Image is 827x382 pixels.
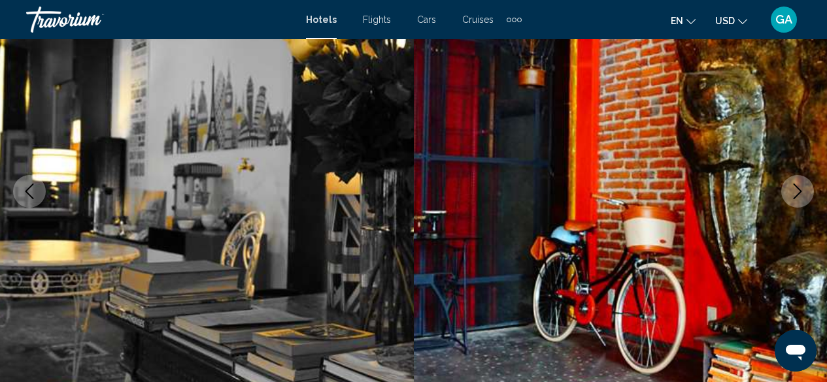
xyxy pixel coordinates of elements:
button: Next image [781,175,814,208]
a: Travorium [26,7,293,33]
button: Extra navigation items [507,9,522,30]
a: Cruises [462,14,494,25]
a: Flights [363,14,391,25]
span: en [671,16,683,26]
button: User Menu [767,6,801,33]
button: Previous image [13,175,46,208]
iframe: Button to launch messaging window [775,330,817,372]
span: USD [715,16,735,26]
a: Hotels [306,14,337,25]
span: GA [775,13,792,26]
button: Change language [671,11,696,30]
button: Change currency [715,11,747,30]
a: Cars [417,14,436,25]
